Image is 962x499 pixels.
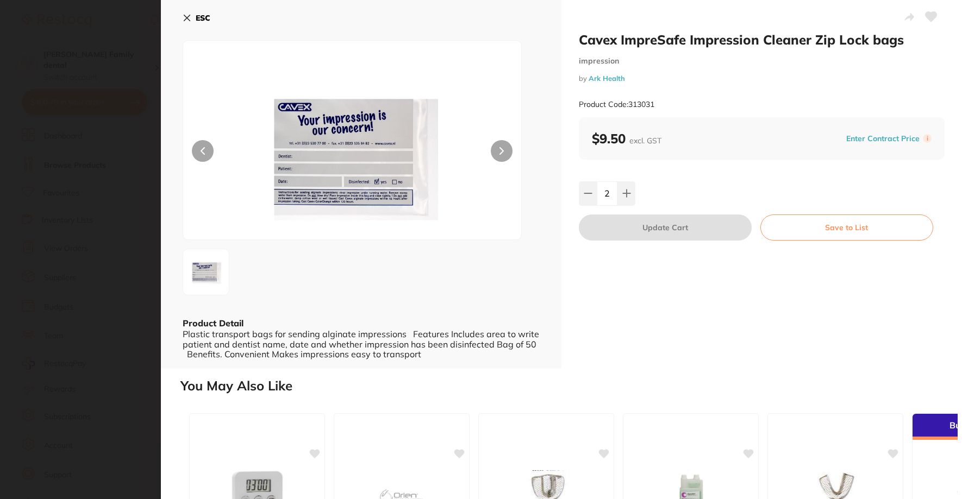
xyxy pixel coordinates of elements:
[592,130,661,147] b: $9.50
[923,134,932,143] label: i
[183,318,243,329] b: Product Detail
[579,31,945,48] h2: Cavex ImpreSafe Impression Cleaner Zip Lock bags
[579,214,752,241] button: Update Cart
[589,74,625,83] a: Ark Health
[579,100,654,109] small: Product Code: 313031
[251,68,453,239] img: ay8zMTMwMzEtanBn
[760,214,933,241] button: Save to List
[196,13,210,23] b: ESC
[186,252,226,292] img: ay8zMTMwMzEtanBn
[183,329,540,359] div: Plastic transport bags for sending alginate impressions Features Includes area to write patient a...
[183,9,210,27] button: ESC
[579,56,945,66] small: impression
[579,74,945,83] small: by
[180,378,958,394] h2: You May Also Like
[629,136,661,146] span: excl. GST
[843,134,923,144] button: Enter Contract Price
